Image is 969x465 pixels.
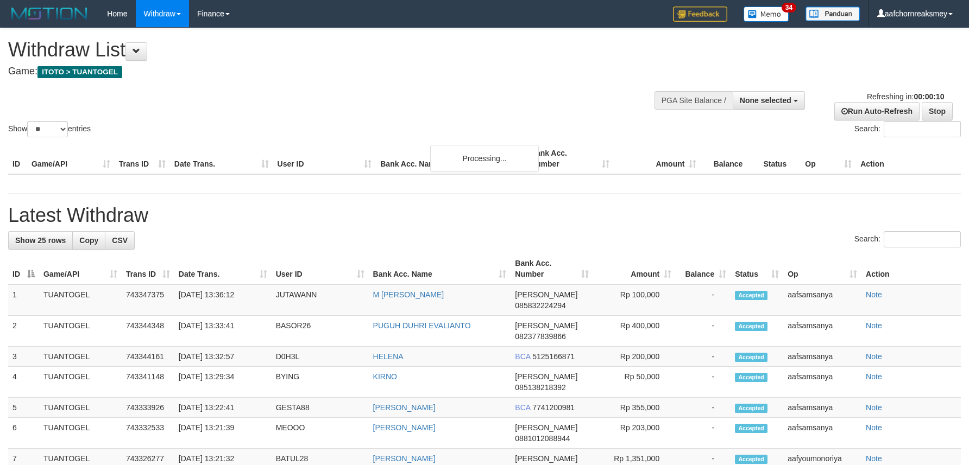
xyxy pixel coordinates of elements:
[593,418,676,449] td: Rp 203,000
[655,91,733,110] div: PGA Site Balance /
[866,372,882,381] a: Note
[373,352,404,361] a: HELENA
[783,316,861,347] td: aafsamsanya
[783,347,861,367] td: aafsamsanya
[866,423,882,432] a: Note
[174,418,272,449] td: [DATE] 13:21:39
[735,373,767,382] span: Accepted
[373,403,436,412] a: [PERSON_NAME]
[373,454,436,463] a: [PERSON_NAME]
[37,66,122,78] span: ITOTO > TUANTOGEL
[39,347,122,367] td: TUANTOGEL
[373,372,397,381] a: KIRNO
[376,143,526,174] th: Bank Acc. Name
[866,403,882,412] a: Note
[8,284,39,316] td: 1
[272,347,369,367] td: D0H3L
[272,284,369,316] td: JUTAWANN
[593,253,676,284] th: Amount: activate to sort column ascending
[39,316,122,347] td: TUANTOGEL
[593,398,676,418] td: Rp 355,000
[593,367,676,398] td: Rp 50,000
[272,367,369,398] td: BYING
[740,96,791,105] span: None selected
[735,353,767,362] span: Accepted
[8,39,635,61] h1: Withdraw List
[27,121,68,137] select: Showentries
[272,398,369,418] td: GESTA88
[856,143,961,174] th: Action
[369,253,511,284] th: Bank Acc. Name: activate to sort column ascending
[8,66,635,77] h4: Game:
[834,102,920,120] a: Run Auto-Refresh
[115,143,170,174] th: Trans ID
[174,253,272,284] th: Date Trans.: activate to sort column ascending
[854,121,961,137] label: Search:
[922,102,953,120] a: Stop
[373,290,444,299] a: M [PERSON_NAME]
[673,7,727,22] img: Feedback.jpg
[884,231,961,247] input: Search:
[174,398,272,418] td: [DATE] 13:22:41
[614,143,701,174] th: Amount
[866,290,882,299] a: Note
[866,352,882,361] a: Note
[511,253,593,284] th: Bank Acc. Number: activate to sort column ascending
[122,367,174,398] td: 743341148
[744,7,789,22] img: Button%20Memo.svg
[593,316,676,347] td: Rp 400,000
[39,284,122,316] td: TUANTOGEL
[676,347,731,367] td: -
[731,253,783,284] th: Status: activate to sort column ascending
[676,253,731,284] th: Balance: activate to sort column ascending
[854,231,961,247] label: Search:
[174,316,272,347] td: [DATE] 13:33:41
[122,347,174,367] td: 743344161
[39,398,122,418] td: TUANTOGEL
[8,347,39,367] td: 3
[515,321,577,330] span: [PERSON_NAME]
[735,455,767,464] span: Accepted
[8,253,39,284] th: ID: activate to sort column descending
[515,301,565,310] span: Copy 085832224294 to clipboard
[515,403,530,412] span: BCA
[676,284,731,316] td: -
[593,284,676,316] td: Rp 100,000
[170,143,273,174] th: Date Trans.
[8,316,39,347] td: 2
[174,347,272,367] td: [DATE] 13:32:57
[122,316,174,347] td: 743344348
[532,352,575,361] span: Copy 5125166871 to clipboard
[122,398,174,418] td: 743333926
[39,418,122,449] td: TUANTOGEL
[735,291,767,300] span: Accepted
[532,403,575,412] span: Copy 7741200981 to clipboard
[8,205,961,226] h1: Latest Withdraw
[8,121,91,137] label: Show entries
[515,434,570,443] span: Copy 0881012088944 to clipboard
[676,398,731,418] td: -
[112,236,128,245] span: CSV
[783,253,861,284] th: Op: activate to sort column ascending
[733,91,805,110] button: None selected
[515,372,577,381] span: [PERSON_NAME]
[272,316,369,347] td: BASOR26
[122,418,174,449] td: 743332533
[867,92,944,101] span: Refreshing in:
[782,3,796,12] span: 34
[783,367,861,398] td: aafsamsanya
[515,423,577,432] span: [PERSON_NAME]
[27,143,115,174] th: Game/API
[866,454,882,463] a: Note
[801,143,856,174] th: Op
[373,321,471,330] a: PUGUH DUHRI EVALIANTO
[783,284,861,316] td: aafsamsanya
[273,143,376,174] th: User ID
[526,143,614,174] th: Bank Acc. Number
[861,253,961,284] th: Action
[39,367,122,398] td: TUANTOGEL
[122,284,174,316] td: 743347375
[72,231,105,250] a: Copy
[884,121,961,137] input: Search:
[735,322,767,331] span: Accepted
